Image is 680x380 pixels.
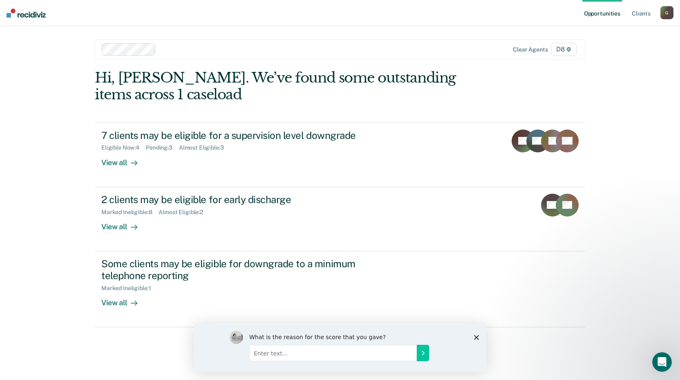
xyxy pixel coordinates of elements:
[101,209,159,216] div: Marked Ineligible : 8
[101,151,147,167] div: View all
[7,9,46,18] img: Recidiviz
[513,46,548,53] div: Clear agents
[652,352,672,372] iframe: Intercom live chat
[159,209,210,216] div: Almost Eligible : 2
[101,144,146,151] div: Eligible Now : 4
[551,43,577,56] span: D8
[194,323,486,372] iframe: Survey by Kim from Recidiviz
[660,6,673,19] button: G
[101,258,388,282] div: Some clients may be eligible for downgrade to a minimum telephone reporting
[101,130,388,141] div: 7 clients may be eligible for a supervision level downgrade
[101,215,147,231] div: View all
[95,123,585,187] a: 7 clients may be eligible for a supervision level downgradeEligible Now:4Pending:3Almost Eligible...
[179,144,230,151] div: Almost Eligible : 3
[101,194,388,206] div: 2 clients may be eligible for early discharge
[95,69,487,103] div: Hi, [PERSON_NAME]. We’ve found some outstanding items across 1 caseload
[146,144,179,151] div: Pending : 3
[95,187,585,251] a: 2 clients may be eligible for early dischargeMarked Ineligible:8Almost Eligible:2View all
[101,285,157,292] div: Marked Ineligible : 1
[95,251,585,327] a: Some clients may be eligible for downgrade to a minimum telephone reportingMarked Ineligible:1Vie...
[101,291,147,307] div: View all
